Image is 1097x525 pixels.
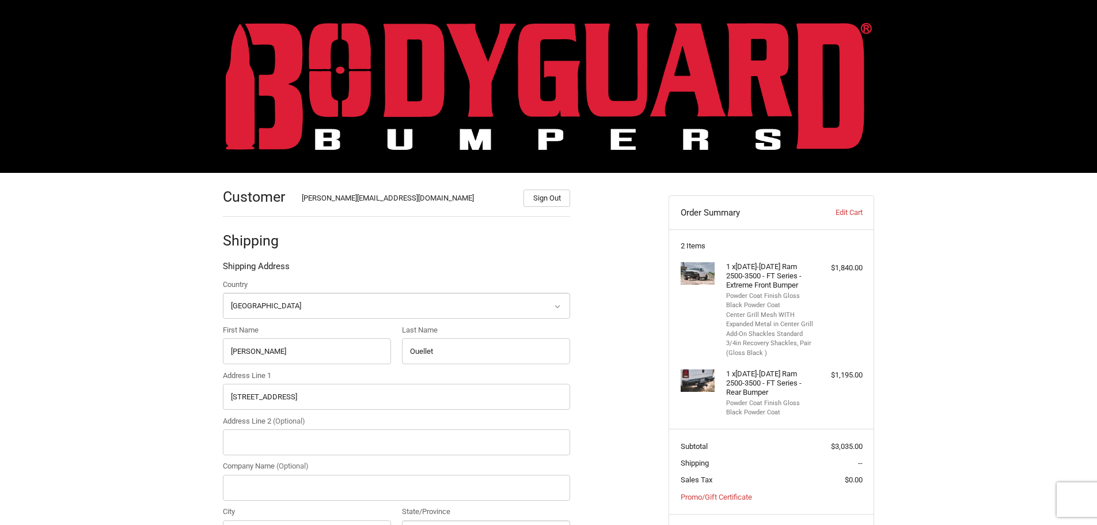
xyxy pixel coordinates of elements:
h3: Order Summary [681,207,806,218]
legend: Shipping Address [223,260,290,278]
li: Powder Coat Finish Gloss Black Powder Coat [726,399,814,418]
button: Sign Out [523,190,570,207]
label: City [223,506,391,518]
li: Powder Coat Finish Gloss Black Powder Coat [726,292,814,311]
span: -- [858,459,863,467]
h2: Shipping [223,232,290,250]
label: First Name [223,324,391,336]
span: $3,035.00 [831,442,863,451]
label: Country [223,279,570,290]
h4: 1 x [DATE]-[DATE] Ram 2500-3500 - FT Series - Rear Bumper [726,369,814,398]
label: Last Name [402,324,570,336]
h4: 1 x [DATE]-[DATE] Ram 2500-3500 - FT Series - Extreme Front Bumper [726,262,814,290]
small: (Optional) [273,417,305,425]
div: [PERSON_NAME][EMAIL_ADDRESS][DOMAIN_NAME] [302,192,513,207]
li: Center Grill Mesh WITH Expanded Metal in Center Grill [726,311,814,330]
span: $0.00 [845,475,863,484]
li: Add-On Shackles Standard 3/4in Recovery Shackles, Pair (Gloss Black ) [726,330,814,358]
small: (Optional) [276,462,309,470]
label: Company Name [223,460,570,472]
h3: 2 Items [681,241,863,251]
div: $1,840.00 [817,262,863,274]
a: Promo/Gift Certificate [681,493,752,501]
a: Edit Cart [805,207,862,218]
span: Sales Tax [681,475,712,484]
img: BODYGUARD BUMPERS [226,22,872,150]
span: Subtotal [681,442,708,451]
div: $1,195.00 [817,369,863,381]
h2: Customer [223,188,290,206]
label: Address Line 1 [223,370,570,382]
span: Shipping [681,459,709,467]
label: State/Province [402,506,570,518]
label: Address Line 2 [223,416,570,427]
